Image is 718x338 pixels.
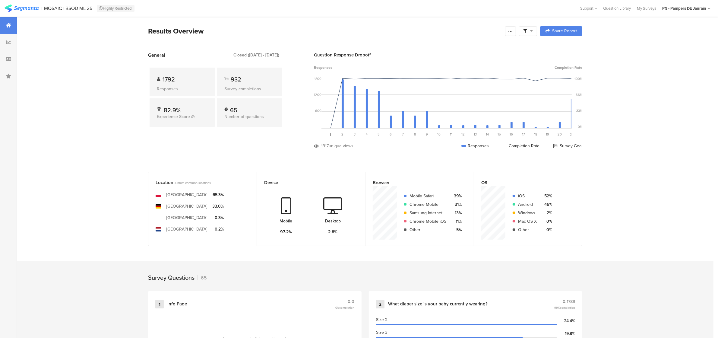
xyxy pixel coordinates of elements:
[518,193,537,199] div: iOS
[518,227,537,233] div: Other
[510,132,513,137] span: 16
[388,301,488,307] div: What diaper size is your baby currently wearing?
[502,143,539,149] div: Completion Rate
[390,132,392,137] span: 6
[366,132,368,137] span: 4
[315,108,321,113] div: 600
[166,226,207,232] div: [GEOGRAPHIC_DATA]
[373,179,457,186] div: Browser
[426,132,428,137] span: 9
[518,210,537,216] div: Windows
[314,52,582,58] div: Question Response Dropoff
[462,132,465,137] span: 12
[167,301,187,307] div: Info Page
[461,143,489,149] div: Responses
[552,29,577,33] span: Share Report
[314,65,332,70] span: Responses
[518,218,537,225] div: Mac OS X
[450,132,452,137] span: 11
[576,92,582,97] div: 66%
[314,92,321,97] div: 1200
[280,218,293,224] div: Mobile
[342,132,344,137] span: 2
[335,305,354,310] span: 0%
[578,124,582,129] div: 0%
[157,86,207,92] div: Responses
[542,218,552,225] div: 0%
[264,179,348,186] div: Device
[634,5,659,11] a: My Surveys
[376,329,387,336] span: Size 3
[451,227,462,233] div: 5%
[212,226,224,232] div: 0.2%
[546,132,549,137] span: 19
[166,192,207,198] div: [GEOGRAPHIC_DATA]
[212,192,224,198] div: 65.3%
[600,5,634,11] a: Question Library
[414,132,416,137] span: 8
[175,180,211,185] span: 4 most common locations
[451,218,462,225] div: 11%
[558,132,562,137] span: 20
[148,52,165,59] span: General
[410,193,446,199] div: Mobile Safari
[321,143,329,149] div: 1917
[148,26,502,37] div: Results Overview
[5,5,39,12] img: segmanta logo
[557,330,575,337] div: 19.8%
[580,4,597,13] div: Support
[155,300,164,308] div: 1
[166,215,207,221] div: [GEOGRAPHIC_DATA]
[280,229,292,235] div: 97.2%
[451,193,462,199] div: 39%
[164,106,181,115] span: 82.9%
[554,305,575,310] span: 99%
[542,201,552,208] div: 46%
[542,210,552,216] div: 2%
[212,215,224,221] div: 0.3%
[522,132,525,137] span: 17
[352,298,354,305] span: 0
[576,108,582,113] div: 33%
[481,179,565,186] div: OS
[662,5,706,11] div: PG - Pampers DE Janrain
[438,132,441,137] span: 10
[567,298,575,305] span: 1789
[410,210,446,216] div: Samsung Internet
[354,132,356,137] span: 3
[542,227,552,233] div: 0%
[376,317,387,323] span: Size 2
[553,143,582,149] div: Survey Goal
[231,75,241,84] span: 932
[518,201,537,208] div: Android
[451,201,462,208] div: 31%
[224,113,264,120] span: Number of questions
[166,203,207,209] div: [GEOGRAPHIC_DATA]
[148,273,195,282] div: Survey Questions
[339,305,354,310] span: completion
[41,5,42,12] div: |
[224,86,275,92] div: Survey completions
[233,52,279,58] div: Closed ([DATE] - [DATE])
[230,106,237,112] div: 65
[574,76,582,81] div: 100%
[534,132,537,137] span: 18
[402,132,404,137] span: 7
[570,132,574,137] span: 21
[212,203,224,209] div: 33.0%
[198,274,207,281] div: 65
[498,132,501,137] span: 15
[557,318,575,324] div: 24.4%
[329,143,353,149] div: unique views
[44,5,93,11] div: MOSAIC | BSOD ML 25
[410,218,446,225] div: Chrome Mobile iOS
[156,179,239,186] div: Location
[486,132,489,137] span: 14
[97,5,134,12] div: Highly Restricted
[157,113,190,120] span: Experience Score
[163,75,175,84] span: 1792
[314,76,321,81] div: 1800
[410,201,446,208] div: Chrome Mobile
